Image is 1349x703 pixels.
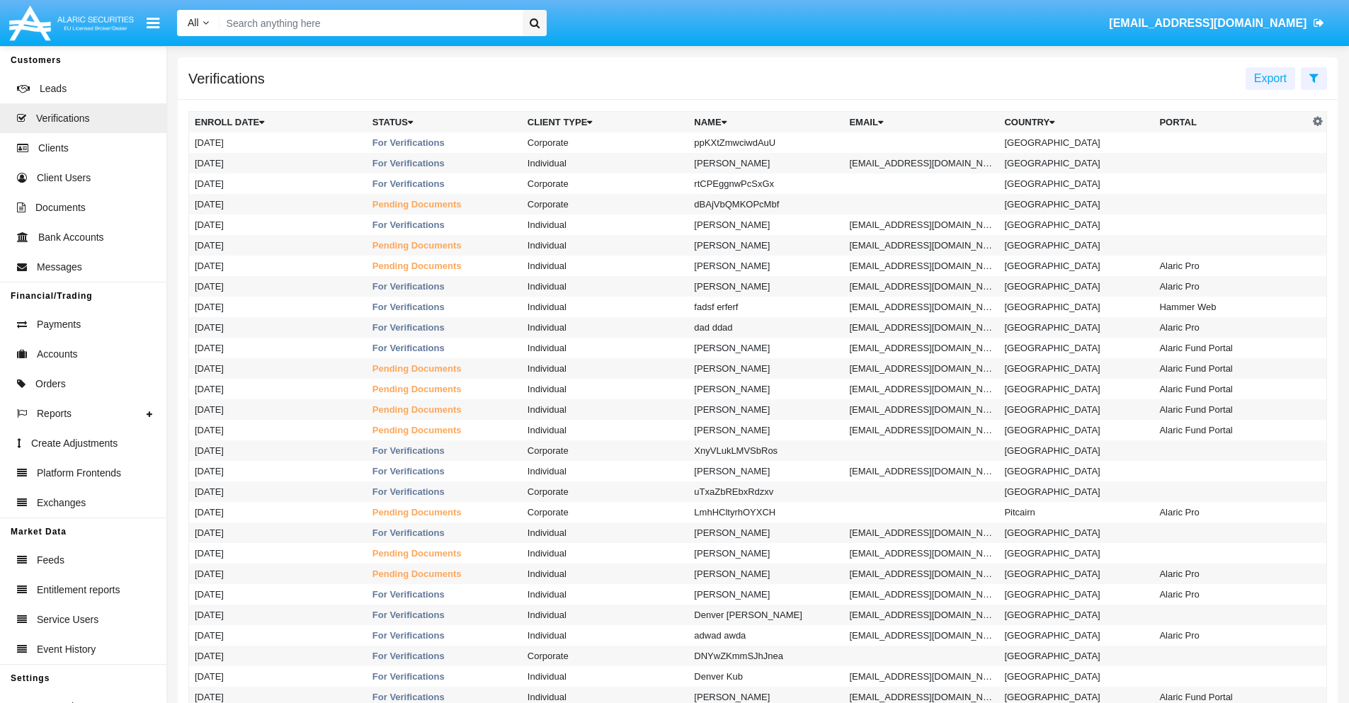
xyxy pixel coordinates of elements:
td: Individual [522,153,688,173]
td: [PERSON_NAME] [688,564,843,584]
span: Service Users [37,612,98,627]
td: Individual [522,605,688,625]
td: [GEOGRAPHIC_DATA] [998,605,1154,625]
td: [GEOGRAPHIC_DATA] [998,173,1154,194]
td: For Verifications [367,522,522,543]
td: [GEOGRAPHIC_DATA] [998,564,1154,584]
span: [EMAIL_ADDRESS][DOMAIN_NAME] [1109,17,1307,29]
td: [EMAIL_ADDRESS][DOMAIN_NAME] [843,399,998,420]
td: Individual [522,584,688,605]
td: Pending Documents [367,564,522,584]
span: Platform Frontends [37,466,121,481]
td: For Verifications [367,666,522,687]
td: [DATE] [189,153,367,173]
td: [DATE] [189,502,367,522]
td: Alaric Pro [1154,564,1309,584]
td: [GEOGRAPHIC_DATA] [998,522,1154,543]
td: Alaric Pro [1154,276,1309,297]
td: uTxaZbREbxRdzxv [688,481,843,502]
span: Exchanges [37,496,86,510]
td: Alaric Fund Portal [1154,399,1309,420]
td: [GEOGRAPHIC_DATA] [998,420,1154,440]
td: [EMAIL_ADDRESS][DOMAIN_NAME] [843,153,998,173]
span: All [188,17,199,28]
td: Individual [522,625,688,646]
input: Search [220,10,518,36]
td: [DATE] [189,584,367,605]
td: [GEOGRAPHIC_DATA] [998,625,1154,646]
td: [GEOGRAPHIC_DATA] [998,297,1154,317]
td: [GEOGRAPHIC_DATA] [998,543,1154,564]
td: [PERSON_NAME] [688,584,843,605]
td: Individual [522,420,688,440]
td: Individual [522,276,688,297]
td: [GEOGRAPHIC_DATA] [998,317,1154,338]
td: Individual [522,256,688,276]
span: Bank Accounts [38,230,104,245]
td: [PERSON_NAME] [688,153,843,173]
td: [PERSON_NAME] [688,358,843,379]
th: Enroll Date [189,112,367,133]
td: Pending Documents [367,543,522,564]
td: Alaric Pro [1154,502,1309,522]
td: [DATE] [189,297,367,317]
td: dBAjVbQMKOPcMbf [688,194,843,215]
td: Alaric Pro [1154,256,1309,276]
td: [PERSON_NAME] [688,276,843,297]
td: [EMAIL_ADDRESS][DOMAIN_NAME] [843,256,998,276]
th: Client Type [522,112,688,133]
td: [DATE] [189,276,367,297]
td: [GEOGRAPHIC_DATA] [998,481,1154,502]
td: For Verifications [367,440,522,461]
td: For Verifications [367,276,522,297]
td: Alaric Pro [1154,625,1309,646]
td: Individual [522,666,688,687]
td: [GEOGRAPHIC_DATA] [998,153,1154,173]
td: Pitcairn [998,502,1154,522]
td: [DATE] [189,646,367,666]
span: Clients [38,141,69,156]
td: [EMAIL_ADDRESS][DOMAIN_NAME] [843,358,998,379]
td: [DATE] [189,358,367,379]
td: Individual [522,564,688,584]
th: Email [843,112,998,133]
td: [GEOGRAPHIC_DATA] [998,666,1154,687]
td: [DATE] [189,379,367,399]
td: [EMAIL_ADDRESS][DOMAIN_NAME] [843,317,998,338]
td: [PERSON_NAME] [688,256,843,276]
span: Messages [37,260,82,275]
span: Payments [37,317,81,332]
td: Pending Documents [367,379,522,399]
td: [DATE] [189,666,367,687]
a: [EMAIL_ADDRESS][DOMAIN_NAME] [1103,4,1331,43]
td: For Verifications [367,297,522,317]
th: Status [367,112,522,133]
td: For Verifications [367,584,522,605]
td: Corporate [522,481,688,502]
span: Orders [35,377,66,391]
td: For Verifications [367,153,522,173]
td: Alaric Pro [1154,317,1309,338]
td: adwad awda [688,625,843,646]
td: [DATE] [189,605,367,625]
td: [EMAIL_ADDRESS][DOMAIN_NAME] [843,543,998,564]
td: For Verifications [367,625,522,646]
td: Individual [522,338,688,358]
td: Pending Documents [367,358,522,379]
th: Name [688,112,843,133]
td: [EMAIL_ADDRESS][DOMAIN_NAME] [843,666,998,687]
td: Hammer Web [1154,297,1309,317]
td: [EMAIL_ADDRESS][DOMAIN_NAME] [843,461,998,481]
span: Create Adjustments [31,436,118,451]
td: For Verifications [367,317,522,338]
td: Corporate [522,132,688,153]
span: Entitlement reports [37,583,120,598]
td: For Verifications [367,215,522,235]
td: [GEOGRAPHIC_DATA] [998,440,1154,461]
td: [PERSON_NAME] [688,522,843,543]
span: Documents [35,200,86,215]
span: Verifications [36,111,89,126]
td: Pending Documents [367,235,522,256]
td: Individual [522,461,688,481]
td: [GEOGRAPHIC_DATA] [998,646,1154,666]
